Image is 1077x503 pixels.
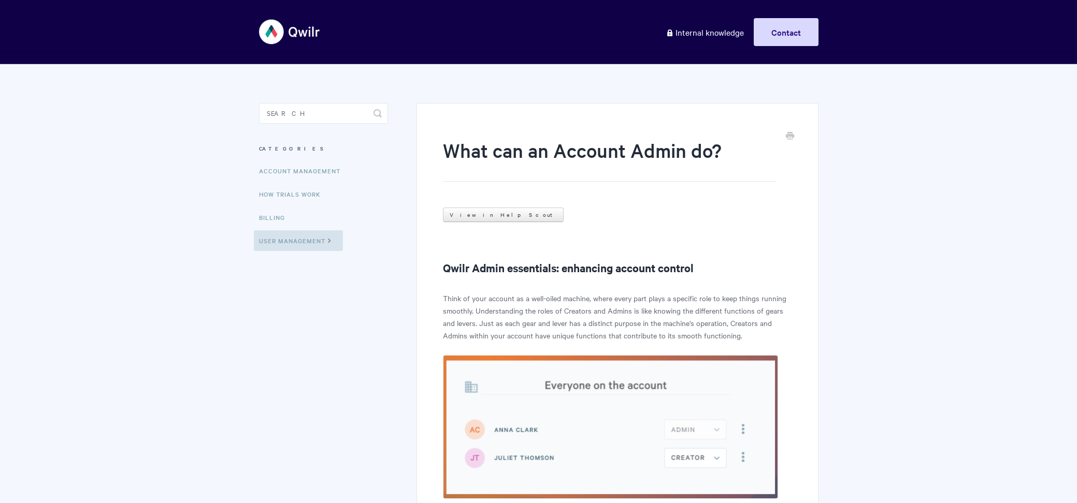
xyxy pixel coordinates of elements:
a: User Management [254,230,343,251]
p: Think of your account as a well-oiled machine, where every part plays a specific role to keep thi... [443,292,792,342]
a: Billing [259,207,293,228]
input: Search [259,103,388,124]
img: file-wFiZ18wr2A.png [443,355,778,499]
a: Print this Article [786,131,794,142]
a: How Trials Work [259,184,328,204]
h2: Qwilr Admin essentials: enhancing account control [443,259,792,276]
a: Contact [754,18,818,46]
a: Account Management [259,160,348,181]
h1: What can an Account Admin do? [443,137,776,182]
a: View in Help Scout [443,208,564,222]
h3: Categories [259,139,388,158]
img: Qwilr Help Center [259,12,321,51]
a: Internal knowledge [658,18,752,46]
